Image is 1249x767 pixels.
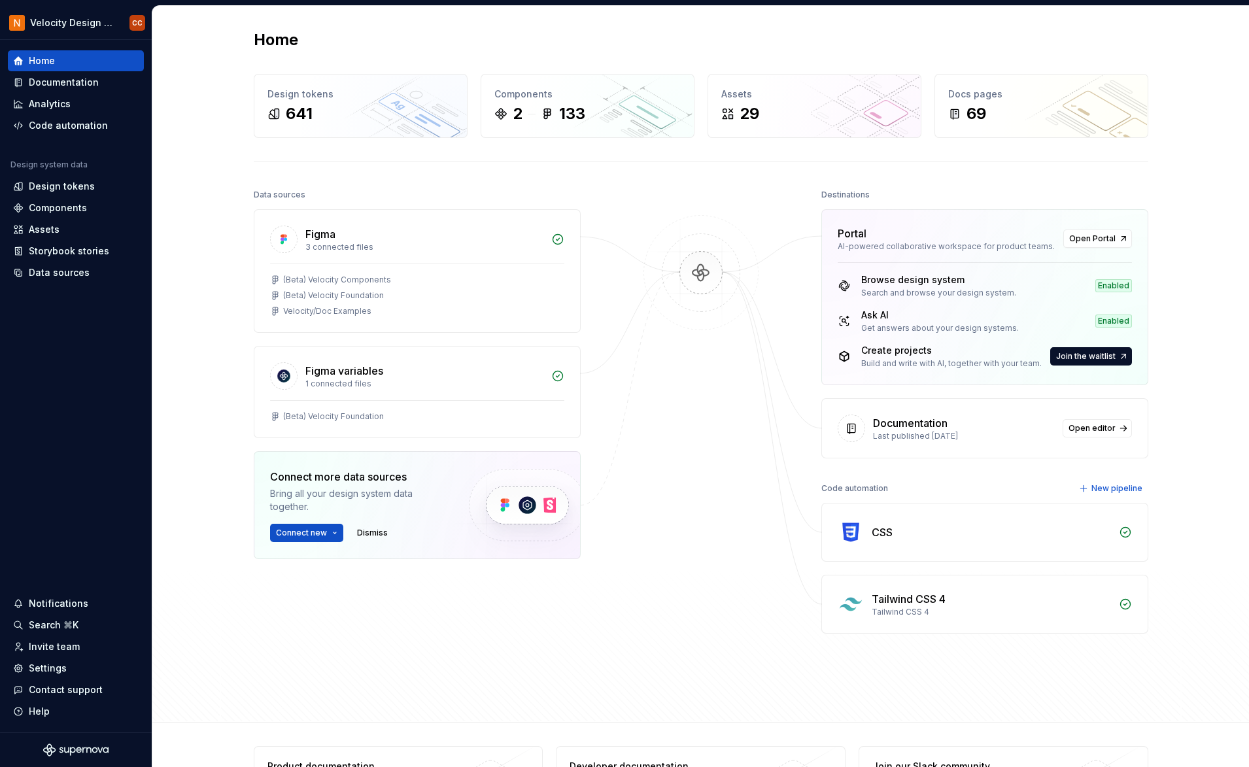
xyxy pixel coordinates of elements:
[286,103,313,124] div: 641
[494,88,681,101] div: Components
[1091,483,1142,494] span: New pipeline
[283,275,391,285] div: (Beta) Velocity Components
[1069,423,1116,434] span: Open editor
[872,591,946,607] div: Tailwind CSS 4
[8,219,144,240] a: Assets
[9,15,25,31] img: bb28370b-b938-4458-ba0e-c5bddf6d21d4.png
[838,226,866,241] div: Portal
[481,74,694,138] a: Components2133
[43,743,109,757] svg: Supernova Logo
[267,88,454,101] div: Design tokens
[305,226,335,242] div: Figma
[254,74,468,138] a: Design tokens641
[861,273,1016,286] div: Browse design system
[8,679,144,700] button: Contact support
[283,290,384,301] div: (Beta) Velocity Foundation
[29,54,55,67] div: Home
[559,103,585,124] div: 133
[1095,279,1132,292] div: Enabled
[513,103,522,124] div: 2
[872,524,893,540] div: CSS
[3,9,149,37] button: Velocity Design System by NAVEXCC
[861,358,1042,369] div: Build and write with AI, together with your team.
[873,431,1055,441] div: Last published [DATE]
[29,245,109,258] div: Storybook stories
[821,479,888,498] div: Code automation
[270,469,447,485] div: Connect more data sources
[305,242,543,252] div: 3 connected files
[29,266,90,279] div: Data sources
[29,223,60,236] div: Assets
[8,176,144,197] a: Design tokens
[873,415,948,431] div: Documentation
[29,640,80,653] div: Invite team
[270,487,447,513] div: Bring all your design system data together.
[948,88,1135,101] div: Docs pages
[29,97,71,111] div: Analytics
[29,76,99,89] div: Documentation
[351,524,394,542] button: Dismiss
[254,209,581,333] a: Figma3 connected files(Beta) Velocity Components(Beta) Velocity FoundationVelocity/Doc Examples
[305,379,543,389] div: 1 connected files
[8,50,144,71] a: Home
[1056,351,1116,362] span: Join the waitlist
[8,701,144,722] button: Help
[30,16,114,29] div: Velocity Design System by NAVEX
[29,619,78,632] div: Search ⌘K
[283,306,371,316] div: Velocity/Doc Examples
[1069,233,1116,244] span: Open Portal
[29,683,103,696] div: Contact support
[254,346,581,438] a: Figma variables1 connected files(Beta) Velocity Foundation
[8,115,144,136] a: Code automation
[270,524,343,542] button: Connect new
[721,88,908,101] div: Assets
[708,74,921,138] a: Assets29
[8,593,144,614] button: Notifications
[29,597,88,610] div: Notifications
[254,29,298,50] h2: Home
[1050,347,1132,366] button: Join the waitlist
[8,658,144,679] a: Settings
[1075,479,1148,498] button: New pipeline
[872,607,1111,617] div: Tailwind CSS 4
[8,262,144,283] a: Data sources
[8,241,144,262] a: Storybook stories
[132,18,143,28] div: CC
[283,411,384,422] div: (Beta) Velocity Foundation
[861,309,1019,322] div: Ask AI
[861,323,1019,333] div: Get answers about your design systems.
[10,160,88,170] div: Design system data
[740,103,759,124] div: 29
[254,186,305,204] div: Data sources
[8,94,144,114] a: Analytics
[1063,419,1132,437] a: Open editor
[29,180,95,193] div: Design tokens
[29,119,108,132] div: Code automation
[967,103,986,124] div: 69
[29,201,87,214] div: Components
[8,636,144,657] a: Invite team
[861,344,1042,357] div: Create projects
[357,528,388,538] span: Dismiss
[1063,230,1132,248] a: Open Portal
[29,662,67,675] div: Settings
[821,186,870,204] div: Destinations
[8,197,144,218] a: Components
[934,74,1148,138] a: Docs pages69
[276,528,327,538] span: Connect new
[1095,315,1132,328] div: Enabled
[305,363,383,379] div: Figma variables
[861,288,1016,298] div: Search and browse your design system.
[838,241,1055,252] div: AI-powered collaborative workspace for product teams.
[29,705,50,718] div: Help
[8,72,144,93] a: Documentation
[8,615,144,636] button: Search ⌘K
